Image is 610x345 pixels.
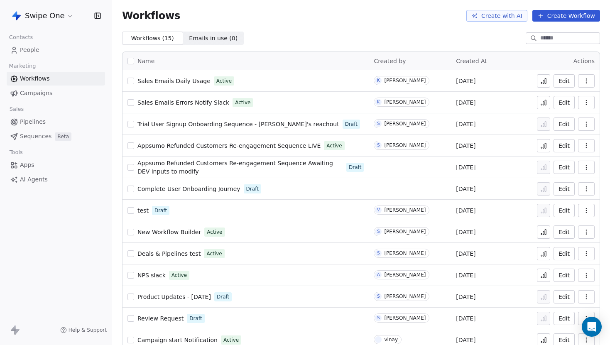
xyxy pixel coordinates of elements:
div: [PERSON_NAME] [384,250,426,256]
span: Trial User Signup Onboarding Sequence - [PERSON_NAME]'s reachout [137,121,339,127]
span: Tools [6,146,26,159]
div: K [377,99,380,105]
button: Edit [554,204,575,217]
a: Apps [7,158,105,172]
a: AI Agents [7,173,105,186]
span: [DATE] [456,120,475,128]
span: Campaigns [20,89,52,98]
span: Created by [374,58,406,64]
button: Edit [554,161,575,174]
span: Workflows [20,74,50,83]
span: [DATE] [456,293,475,301]
div: [PERSON_NAME] [384,207,426,213]
div: vinay [384,337,398,343]
button: Edit [554,312,575,325]
button: Create with AI [466,10,527,22]
a: Appsumo Refunded Customers Re-engagement Sequence Awaiting DEV inputs to modify [137,159,343,176]
div: [PERSON_NAME] [384,272,426,278]
div: S [377,315,380,321]
a: Campaign start Notification [137,336,218,344]
span: [DATE] [456,185,475,193]
span: New Workflow Builder [137,229,201,235]
span: Complete User Onboarding Journey [137,186,240,192]
span: Active [171,272,187,279]
span: Appsumo Refunded Customers Re-engagement Sequence Awaiting DEV inputs to modify [137,160,333,175]
div: [PERSON_NAME] [384,229,426,235]
div: [PERSON_NAME] [384,315,426,321]
span: [DATE] [456,271,475,279]
button: Edit [554,290,575,303]
span: Emails in use ( 0 ) [189,34,238,43]
span: Active [206,250,222,257]
span: Marketing [5,60,39,72]
span: [DATE] [456,336,475,344]
span: Active [326,142,342,149]
button: Edit [554,139,575,152]
a: Sales Emails Errors Notify Slack [137,98,229,107]
span: [DATE] [456,77,475,85]
span: Contacts [5,31,37,44]
button: Swipe One [10,9,75,23]
span: Active [223,336,239,344]
button: Edit [554,96,575,109]
div: [PERSON_NAME] [384,78,426,83]
div: A [377,272,380,278]
a: Edit [554,117,575,131]
span: NPS slack [137,272,166,279]
span: Help & Support [69,327,107,333]
a: People [7,43,105,57]
button: Create Workflow [532,10,600,22]
span: Sales Emails Daily Usage [137,78,211,84]
a: Help & Support [60,327,107,333]
span: [DATE] [456,228,475,236]
a: New Workflow Builder [137,228,201,236]
a: Pipelines [7,115,105,129]
a: Trial User Signup Onboarding Sequence - [PERSON_NAME]'s reachout [137,120,339,128]
a: test [137,206,149,215]
a: Edit [554,269,575,282]
span: [DATE] [456,98,475,107]
span: [DATE] [456,314,475,323]
span: Actions [573,58,595,64]
button: Edit [554,182,575,196]
button: Edit [554,247,575,260]
div: Open Intercom Messenger [582,317,602,337]
span: Sequences [20,132,51,141]
div: S [377,120,380,127]
span: test [137,207,149,214]
span: Swipe One [25,10,65,21]
span: People [20,46,39,54]
span: Draft [189,315,202,322]
span: Campaign start Notification [137,337,218,343]
div: S [377,293,380,300]
a: Sales Emails Daily Usage [137,77,211,85]
a: Product Updates - [DATE] [137,293,211,301]
span: Apps [20,161,34,169]
span: Pipelines [20,117,46,126]
span: Active [207,228,222,236]
span: [DATE] [456,206,475,215]
span: Draft [349,164,361,171]
a: Campaigns [7,86,105,100]
div: [PERSON_NAME] [384,142,426,148]
a: Workflows [7,72,105,86]
div: K [377,77,380,84]
span: [DATE] [456,142,475,150]
div: V [377,207,380,213]
span: Review Request [137,315,184,322]
span: Active [216,77,232,85]
div: [PERSON_NAME] [384,99,426,105]
div: S [377,142,380,149]
a: NPS slack [137,271,166,279]
a: Deals & Pipelines test [137,250,201,258]
div: S [377,228,380,235]
span: Draft [217,293,229,301]
span: [DATE] [456,163,475,171]
span: Draft [345,120,358,128]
